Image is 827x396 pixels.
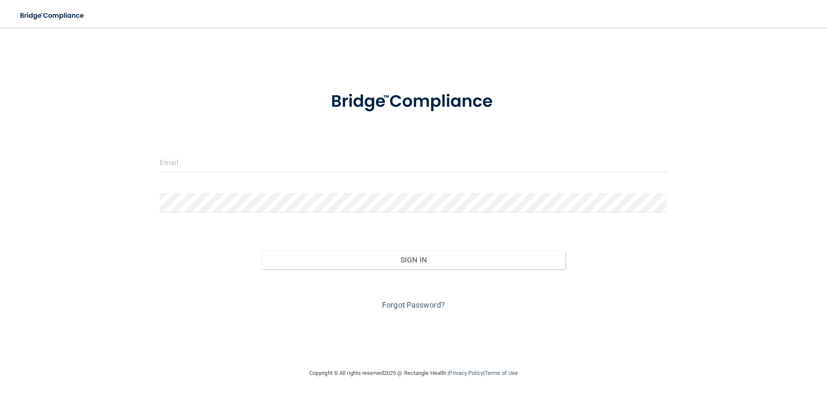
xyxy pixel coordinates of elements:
[449,370,483,376] a: Privacy Policy
[261,250,566,269] button: Sign In
[485,370,518,376] a: Terms of Use
[313,79,514,124] img: bridge_compliance_login_screen.278c3ca4.svg
[256,359,571,387] div: Copyright © All rights reserved 2025 @ Rectangle Health | |
[382,300,445,309] a: Forgot Password?
[160,153,667,172] input: Email
[13,7,92,25] img: bridge_compliance_login_screen.278c3ca4.svg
